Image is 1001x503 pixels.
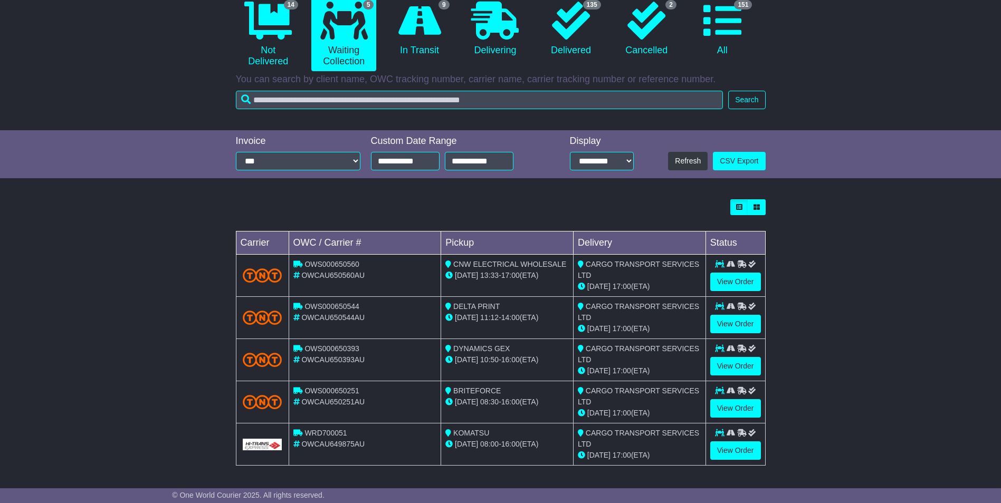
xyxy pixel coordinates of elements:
[453,344,510,353] span: DYNAMICS GEX
[668,152,708,170] button: Refresh
[304,260,359,268] span: OWS000650560
[371,136,540,147] div: Custom Date Range
[613,451,631,459] span: 17:00
[445,439,569,450] div: - (ETA)
[243,395,282,409] img: TNT_Domestic.png
[587,282,611,291] span: [DATE]
[445,396,569,408] div: - (ETA)
[304,429,347,437] span: WRD700051
[570,136,634,147] div: Display
[613,366,631,375] span: 17:00
[453,429,489,437] span: KOMATSU
[304,386,359,395] span: OWS000650251
[578,365,701,376] div: (ETA)
[301,398,365,406] span: OWCAU650251AU
[587,451,611,459] span: [DATE]
[445,270,569,281] div: - (ETA)
[445,312,569,323] div: - (ETA)
[301,355,365,364] span: OWCAU650393AU
[236,136,360,147] div: Invoice
[578,344,699,364] span: CARGO TRANSPORT SERVICES LTD
[578,429,699,448] span: CARGO TRANSPORT SERVICES LTD
[455,313,478,322] span: [DATE]
[453,260,566,268] span: CNW ELECTRICAL WHOLESALE
[613,409,631,417] span: 17:00
[243,439,282,450] img: GetCarrierServiceLogo
[501,398,520,406] span: 16:00
[501,313,520,322] span: 14:00
[441,231,574,255] td: Pickup
[236,231,289,255] td: Carrier
[710,357,761,375] a: View Order
[501,440,520,448] span: 16:00
[301,440,365,448] span: OWCAU649875AU
[501,271,520,279] span: 17:00
[710,441,761,460] a: View Order
[501,355,520,364] span: 16:00
[728,91,765,109] button: Search
[453,302,500,311] span: DELTA PRINT
[172,491,325,499] span: © One World Courier 2025. All rights reserved.
[587,366,611,375] span: [DATE]
[710,399,761,418] a: View Order
[243,268,282,283] img: TNT_Domestic.png
[578,302,699,322] span: CARGO TRANSPORT SERVICES LTD
[578,281,701,292] div: (ETA)
[453,386,501,395] span: BRITEFORCE
[587,324,611,333] span: [DATE]
[455,271,478,279] span: [DATE]
[578,408,701,419] div: (ETA)
[445,354,569,365] div: - (ETA)
[578,386,699,406] span: CARGO TRANSPORT SERVICES LTD
[613,282,631,291] span: 17:00
[480,398,499,406] span: 08:30
[578,260,699,279] span: CARGO TRANSPORT SERVICES LTD
[578,323,701,334] div: (ETA)
[480,271,499,279] span: 13:33
[713,152,765,170] a: CSV Export
[301,313,365,322] span: OWCAU650544AU
[236,74,766,85] p: You can search by client name, OWC tracking number, carrier name, carrier tracking number or refe...
[578,450,701,461] div: (ETA)
[455,440,478,448] span: [DATE]
[304,302,359,311] span: OWS000650544
[455,398,478,406] span: [DATE]
[480,355,499,364] span: 10:50
[304,344,359,353] span: OWS000650393
[706,231,765,255] td: Status
[301,271,365,279] span: OWCAU650560AU
[243,311,282,325] img: TNT_Domestic.png
[289,231,441,255] td: OWC / Carrier #
[613,324,631,333] span: 17:00
[710,273,761,291] a: View Order
[710,315,761,333] a: View Order
[243,353,282,367] img: TNT_Domestic.png
[480,313,499,322] span: 11:12
[573,231,706,255] td: Delivery
[480,440,499,448] span: 08:00
[455,355,478,364] span: [DATE]
[587,409,611,417] span: [DATE]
